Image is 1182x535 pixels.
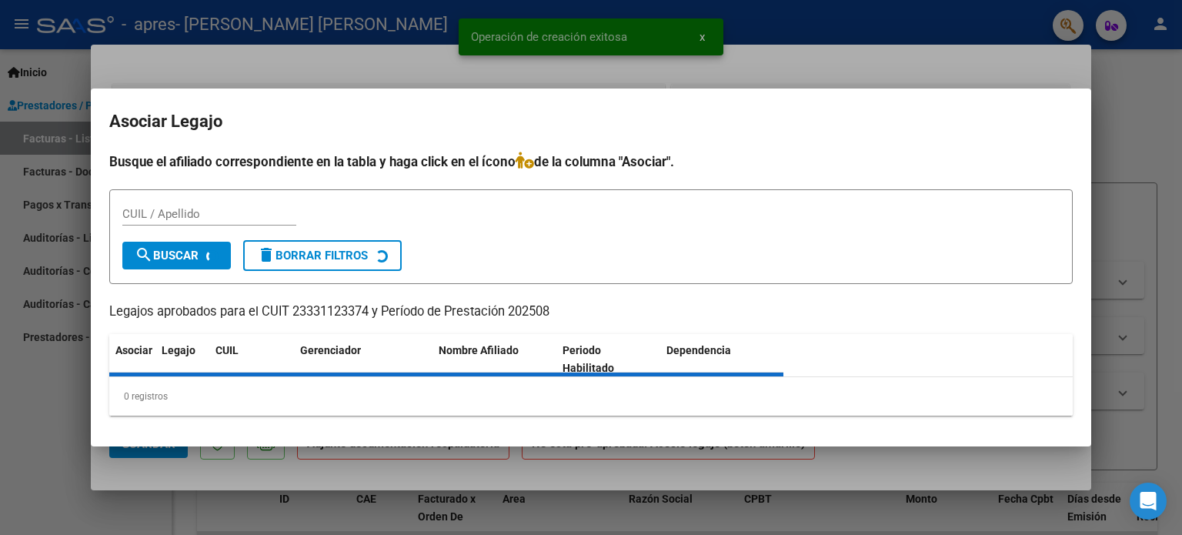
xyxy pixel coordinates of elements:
[300,344,361,356] span: Gerenciador
[215,344,239,356] span: CUIL
[109,107,1073,136] h2: Asociar Legajo
[1130,483,1167,520] div: Open Intercom Messenger
[162,344,195,356] span: Legajo
[666,344,731,356] span: Dependencia
[439,344,519,356] span: Nombre Afiliado
[155,334,209,385] datatable-header-cell: Legajo
[109,334,155,385] datatable-header-cell: Asociar
[660,334,784,385] datatable-header-cell: Dependencia
[109,303,1073,322] p: Legajos aprobados para el CUIT 23331123374 y Período de Prestación 202508
[257,249,368,262] span: Borrar Filtros
[257,246,275,264] mat-icon: delete
[109,152,1073,172] h4: Busque el afiliado correspondiente en la tabla y haga click en el ícono de la columna "Asociar".
[122,242,231,269] button: Buscar
[209,334,294,385] datatable-header-cell: CUIL
[115,344,152,356] span: Asociar
[135,246,153,264] mat-icon: search
[243,240,402,271] button: Borrar Filtros
[432,334,556,385] datatable-header-cell: Nombre Afiliado
[109,377,1073,416] div: 0 registros
[135,249,199,262] span: Buscar
[294,334,432,385] datatable-header-cell: Gerenciador
[556,334,660,385] datatable-header-cell: Periodo Habilitado
[563,344,614,374] span: Periodo Habilitado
